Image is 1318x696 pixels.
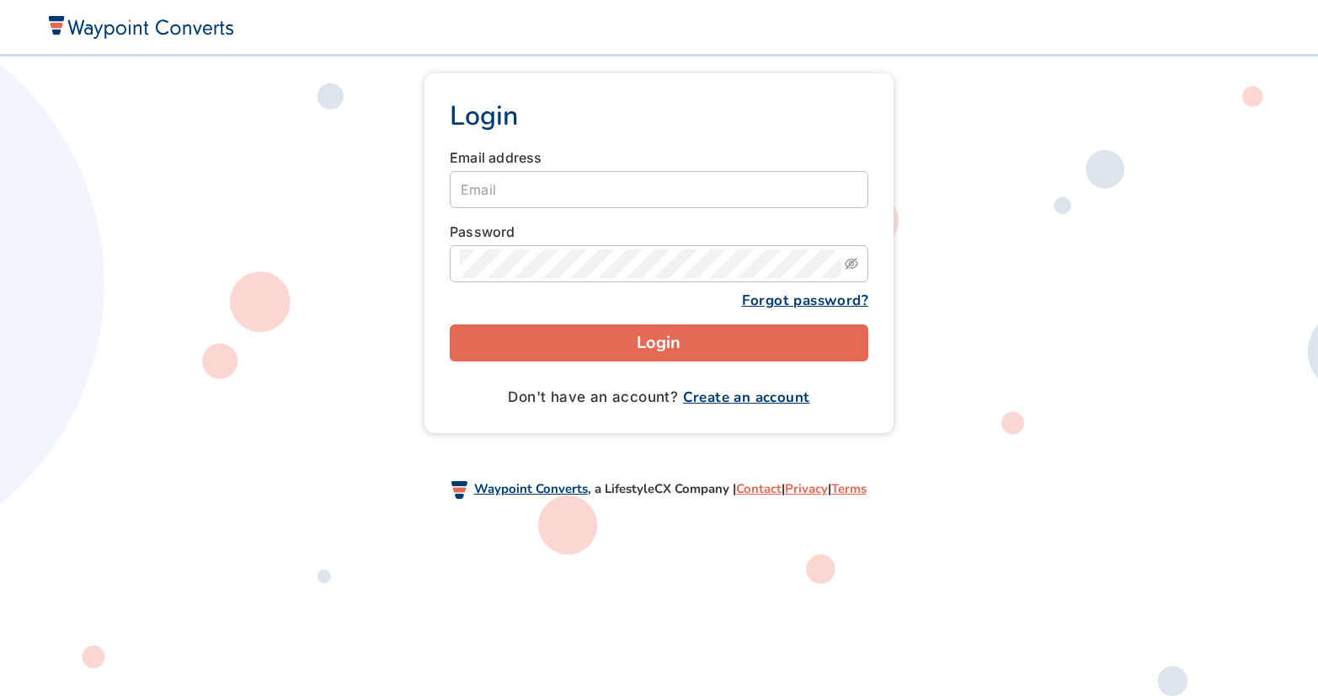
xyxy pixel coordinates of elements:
button: Login [450,324,868,361]
a: Privacy [785,480,828,497]
input: Email [450,171,868,208]
span: Don't have an account? [508,388,809,405]
a: Waypoint Converts [474,480,588,497]
img: Waypoint Converts [451,481,467,500]
label: Email address [450,147,542,168]
div: , a LifestyleCX Company | [120,450,1198,527]
a: Create an account [683,388,810,407]
a: Contact [736,480,782,497]
label: Password [450,222,515,242]
div: | | [736,477,867,501]
h1: Login [450,99,868,134]
a: Forgot password? [742,291,868,310]
input: Password [460,249,841,278]
span: eye-invisible [845,257,858,270]
img: Waypoint Converts Logo [45,14,234,39]
a: Terms [831,480,867,497]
